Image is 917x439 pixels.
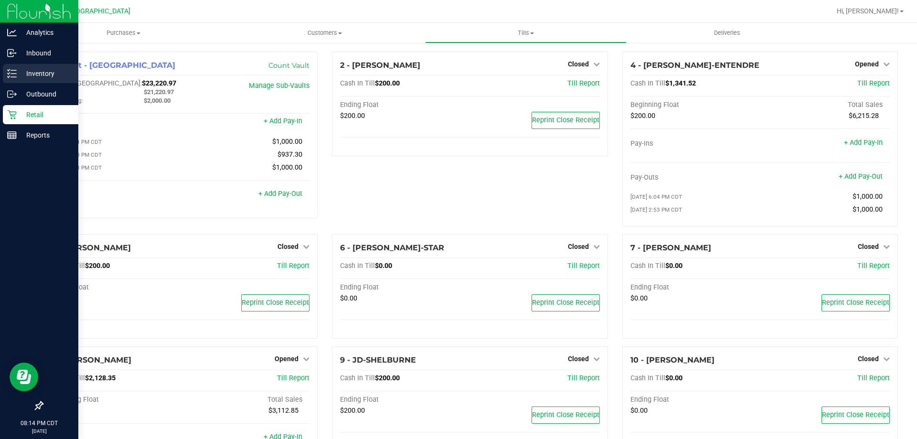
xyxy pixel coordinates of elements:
span: $200.00 [340,407,365,415]
div: Beginning Float [50,396,180,404]
span: Hi, [PERSON_NAME]! [837,7,899,15]
span: 8 - [PERSON_NAME] [50,355,131,364]
div: Beginning Float [630,101,760,109]
a: Till Report [567,79,600,87]
inline-svg: Retail [7,110,17,119]
inline-svg: Inventory [7,69,17,78]
a: Customers [224,23,425,43]
a: Tills [425,23,626,43]
span: $2,128.35 [85,374,116,382]
a: Till Report [857,262,890,270]
span: 10 - [PERSON_NAME] [630,355,714,364]
span: Reprint Close Receipt [822,411,889,419]
span: Reprint Close Receipt [822,299,889,307]
a: Till Report [857,374,890,382]
a: Till Report [567,374,600,382]
p: [DATE] [4,428,74,435]
span: Closed [858,243,879,250]
button: Reprint Close Receipt [241,294,309,311]
span: Opened [855,60,879,68]
span: 6 - [PERSON_NAME]-STAR [340,243,444,252]
div: Pay-Outs [50,191,180,199]
iframe: Resource center [10,363,38,391]
span: Deliveries [701,29,753,37]
span: Closed [277,243,299,250]
span: Opened [275,355,299,363]
span: $0.00 [665,374,682,382]
a: Till Report [567,262,600,270]
div: Ending Float [630,396,760,404]
a: Till Report [857,79,890,87]
span: 5 - [PERSON_NAME] [50,243,131,252]
span: Cash In Till [630,374,665,382]
div: Pay-Ins [630,139,760,148]
p: Reports [17,129,74,141]
span: Reprint Close Receipt [532,299,599,307]
div: Ending Float [340,396,470,404]
button: Reprint Close Receipt [821,407,890,424]
span: $200.00 [340,112,365,120]
p: Inventory [17,68,74,79]
span: Tills [426,29,626,37]
div: Pay-Ins [50,118,180,127]
span: 4 - [PERSON_NAME]-ENTENDRE [630,61,759,70]
span: Closed [858,355,879,363]
p: Inbound [17,47,74,59]
span: Cash In [GEOGRAPHIC_DATA]: [50,79,142,87]
span: Purchases [23,29,224,37]
span: Cash In Till [630,79,665,87]
span: Cash In Till [630,262,665,270]
span: 1 - Vault - [GEOGRAPHIC_DATA] [50,61,175,70]
span: [DATE] 6:04 PM CDT [630,193,682,200]
button: Reprint Close Receipt [532,407,600,424]
inline-svg: Analytics [7,28,17,37]
div: Ending Float [340,101,470,109]
div: Ending Float [340,283,470,292]
span: Closed [568,243,589,250]
span: $6,215.28 [849,112,879,120]
a: + Add Pay-Out [258,190,302,198]
span: $200.00 [630,112,655,120]
button: Reprint Close Receipt [532,294,600,311]
span: $200.00 [375,79,400,87]
span: $21,220.97 [144,88,174,96]
button: Reprint Close Receipt [821,294,890,311]
div: Total Sales [760,101,890,109]
span: [DATE] 2:53 PM CDT [630,206,682,213]
span: Customers [224,29,425,37]
a: + Add Pay-Out [839,172,883,181]
p: Analytics [17,27,74,38]
span: Cash In Till [340,79,375,87]
span: $2,000.00 [144,97,171,104]
span: 9 - JD-SHELBURNE [340,355,416,364]
span: Reprint Close Receipt [242,299,309,307]
span: Reprint Close Receipt [532,411,599,419]
span: Closed [568,60,589,68]
span: Cash In Till [340,262,375,270]
p: Outbound [17,88,74,100]
span: [GEOGRAPHIC_DATA] [65,7,130,15]
a: + Add Pay-In [264,117,302,125]
a: Till Report [277,262,309,270]
div: Ending Float [50,283,180,292]
p: Retail [17,109,74,120]
span: $0.00 [665,262,682,270]
span: $0.00 [375,262,392,270]
div: Total Sales [180,396,310,404]
inline-svg: Reports [7,130,17,140]
a: + Add Pay-In [844,139,883,147]
span: $937.30 [277,150,302,159]
span: $1,000.00 [853,205,883,214]
span: Reprint Close Receipt [532,116,599,124]
inline-svg: Inbound [7,48,17,58]
inline-svg: Outbound [7,89,17,99]
a: Deliveries [627,23,828,43]
span: $1,000.00 [272,163,302,171]
a: Till Report [277,374,309,382]
span: 2 - [PERSON_NAME] [340,61,420,70]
